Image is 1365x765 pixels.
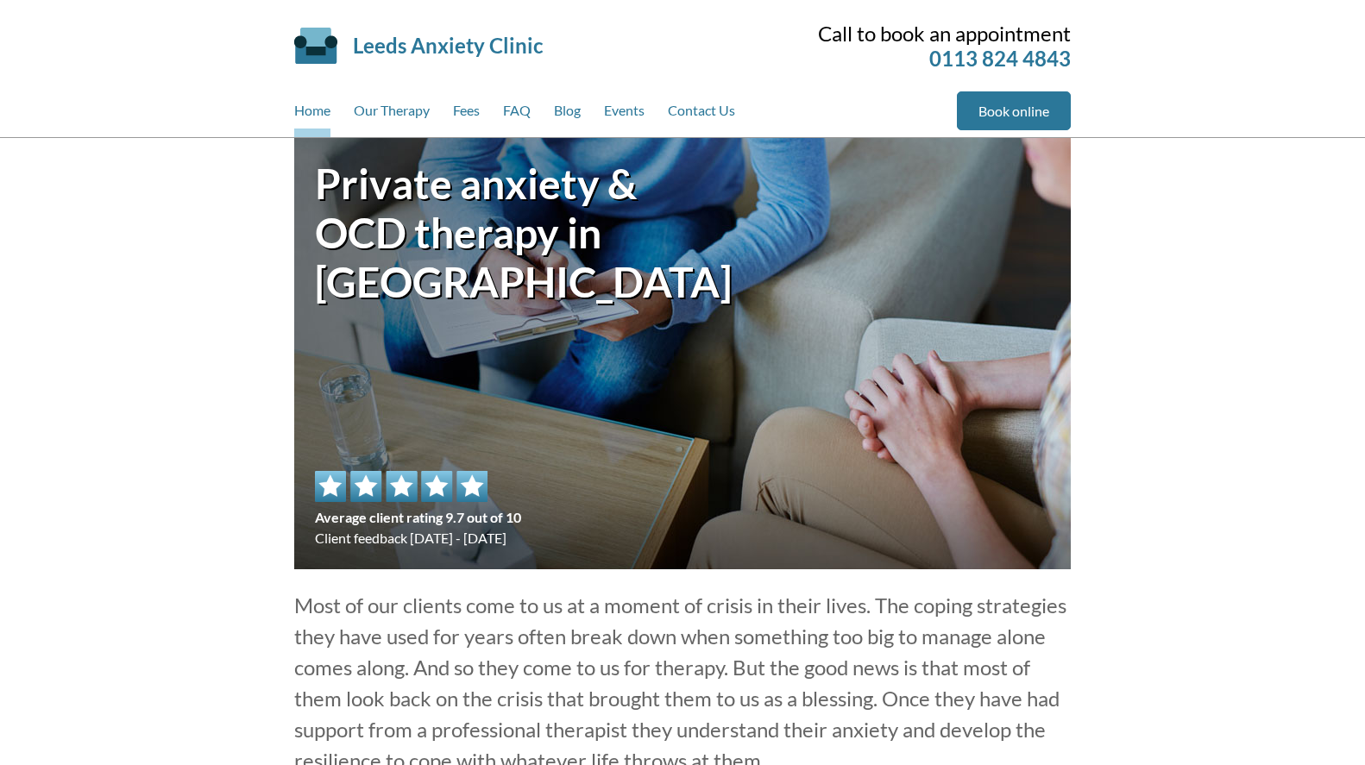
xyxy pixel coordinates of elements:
[354,91,430,137] a: Our Therapy
[453,91,480,137] a: Fees
[668,91,735,137] a: Contact Us
[604,91,645,137] a: Events
[957,91,1071,130] a: Book online
[315,159,682,306] h1: Private anxiety & OCD therapy in [GEOGRAPHIC_DATA]
[353,33,543,58] a: Leeds Anxiety Clinic
[554,91,581,137] a: Blog
[315,507,521,528] span: Average client rating 9.7 out of 10
[315,471,487,502] img: 5 star rating
[315,471,521,549] div: Client feedback [DATE] - [DATE]
[294,91,330,137] a: Home
[503,91,531,137] a: FAQ
[929,46,1071,71] a: 0113 824 4843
